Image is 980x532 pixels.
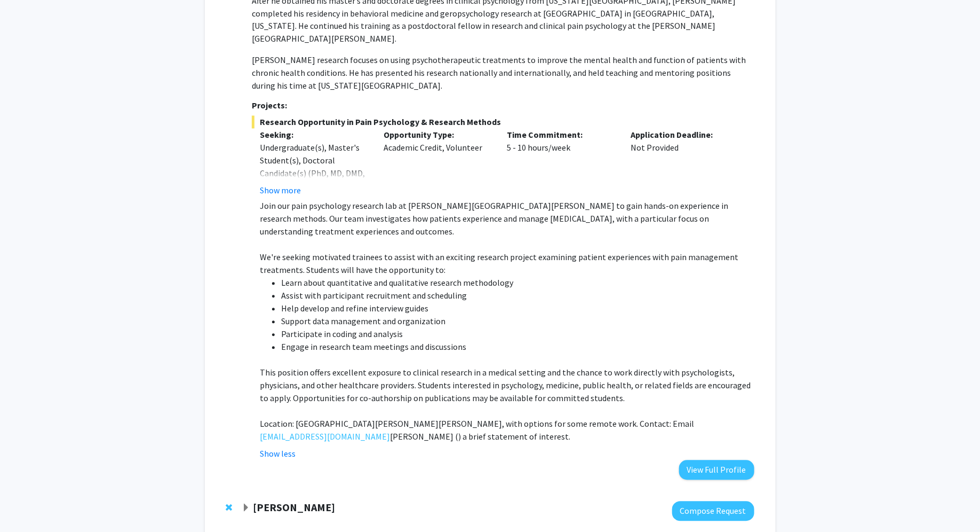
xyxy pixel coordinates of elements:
p: Application Deadline: [631,129,738,142]
p: [PERSON_NAME] research focuses on using psychotherapeutic treatments to improve the mental health... [252,54,754,92]
button: View Full Profile [679,460,754,480]
button: Show more [260,184,301,197]
li: Participate in coding and analysis [281,328,754,341]
p: Location: [GEOGRAPHIC_DATA][PERSON_NAME][PERSON_NAME], with options for some remote work. Contact... [260,418,754,443]
button: Compose Request to Raj Mukherjee [672,502,754,521]
li: Support data management and organization [281,315,754,328]
p: Join our pain psychology research lab at [PERSON_NAME][GEOGRAPHIC_DATA][PERSON_NAME] to gain hand... [260,200,754,238]
button: Show less [260,448,296,460]
p: We're seeking motivated trainees to assist with an exciting research project examining patient ex... [260,251,754,277]
span: Expand Raj Mukherjee Bookmark [242,504,250,513]
div: Undergraduate(s), Master's Student(s), Doctoral Candidate(s) (PhD, MD, DMD, PharmD, etc.), Postdo... [260,142,368,231]
strong: [PERSON_NAME] [253,501,335,514]
li: Assist with participant recruitment and scheduling [281,290,754,302]
strong: Projects: [252,100,287,111]
div: Academic Credit, Volunteer [376,129,499,197]
div: 5 - 10 hours/week [499,129,623,197]
div: Not Provided [623,129,746,197]
p: Time Commitment: [507,129,615,142]
li: Learn about quantitative and qualitative research methodology [281,277,754,290]
p: Opportunity Type: [384,129,491,142]
p: This position offers excellent exposure to clinical research in a medical setting and the chance ... [260,366,754,405]
iframe: Chat [8,484,45,524]
span: Research Opportunity in Pain Psychology & Research Methods [252,116,754,129]
p: Seeking: [260,129,368,142]
span: Remove Raj Mukherjee from bookmarks [226,504,233,512]
li: Help develop and refine interview guides [281,302,754,315]
a: [EMAIL_ADDRESS][DOMAIN_NAME] [260,431,390,443]
li: Engage in research team meetings and discussions [281,341,754,354]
